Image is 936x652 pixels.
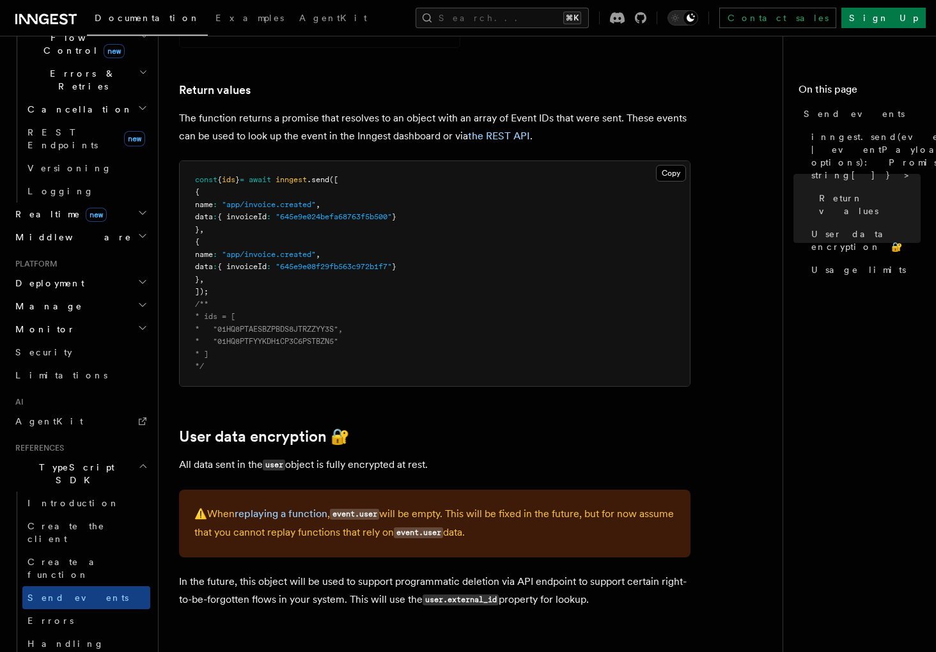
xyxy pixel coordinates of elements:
[307,175,329,184] span: .send
[10,226,150,249] button: Middleware
[10,203,150,226] button: Realtimenew
[10,456,150,492] button: TypeScript SDK
[806,125,921,187] a: inngest.send(eventPayload | eventPayload[], options): Promise<{ ids: string[] }>
[468,130,530,142] a: the REST API
[215,13,284,23] span: Examples
[10,277,84,290] span: Deployment
[10,341,150,364] a: Security
[27,593,129,603] span: Send events
[563,12,581,24] kbd: ⌘K
[15,416,83,426] span: AgentKit
[299,13,367,23] span: AgentKit
[10,461,138,486] span: TypeScript SDK
[179,456,690,474] p: All data sent in the object is fully encrypted at rest.
[22,98,150,121] button: Cancellation
[213,212,217,221] span: :
[10,300,82,313] span: Manage
[22,67,139,93] span: Errors & Retries
[22,550,150,586] a: Create a function
[10,295,150,318] button: Manage
[394,527,443,538] code: event.user
[194,508,207,520] span: ⚠️
[195,175,217,184] span: const
[329,175,338,184] span: ([
[423,594,499,605] code: user.external_id
[263,460,285,470] code: user
[213,262,217,271] span: :
[10,443,64,453] span: References
[27,616,74,626] span: Errors
[667,10,698,26] button: Toggle dark mode
[392,262,396,271] span: }
[213,250,217,259] span: :
[195,325,343,334] span: * "01HQ8PTAESBZPBDS8JTRZZYY3S",
[814,187,921,222] a: Return values
[104,44,125,58] span: new
[195,262,213,271] span: data
[15,370,107,380] span: Limitations
[195,337,338,346] span: * "01HQ8PTFYYKDH1CP3C6PSTBZN5"
[195,200,213,209] span: name
[416,8,589,28] button: Search...⌘K
[811,228,921,253] span: User data encryption 🔐
[195,312,235,321] span: * ids = [
[195,212,213,221] span: data
[199,275,204,284] span: ,
[806,258,921,281] a: Usage limits
[10,397,24,407] span: AI
[27,521,105,544] span: Create the client
[292,4,375,35] a: AgentKit
[811,263,906,276] span: Usage limits
[719,8,836,28] a: Contact sales
[799,102,921,125] a: Send events
[27,163,112,173] span: Versioning
[267,212,271,221] span: :
[235,508,327,520] a: replaying a function
[87,4,208,36] a: Documentation
[195,187,199,196] span: {
[235,175,240,184] span: }
[124,131,145,146] span: new
[22,586,150,609] a: Send events
[841,8,926,28] a: Sign Up
[179,428,350,446] a: User data encryption 🔐
[199,225,204,234] span: ,
[27,127,98,150] span: REST Endpoints
[179,573,690,609] p: In the future, this object will be used to support programmatic deletion via API endpoint to supp...
[22,492,150,515] a: Introduction
[10,208,107,221] span: Realtime
[316,200,320,209] span: ,
[195,250,213,259] span: name
[15,347,72,357] span: Security
[10,318,150,341] button: Monitor
[656,165,686,182] button: Copy
[819,192,921,217] span: Return values
[330,509,379,520] code: event.user
[804,107,905,120] span: Send events
[95,13,200,23] span: Documentation
[10,364,150,387] a: Limitations
[22,515,150,550] a: Create the client
[208,4,292,35] a: Examples
[222,200,316,209] span: "app/invoice.created"
[195,225,199,234] span: }
[10,231,132,244] span: Middleware
[267,262,271,271] span: :
[10,259,58,269] span: Platform
[10,323,75,336] span: Monitor
[806,222,921,258] a: User data encryption 🔐
[222,250,316,259] span: "app/invoice.created"
[194,505,675,542] p: When , will be empty. This will be fixed in the future, but for now assume that you cannot replay...
[22,62,150,98] button: Errors & Retries
[22,31,141,57] span: Flow Control
[22,26,150,62] button: Flow Controlnew
[213,200,217,209] span: :
[240,175,244,184] span: =
[392,212,396,221] span: }
[10,272,150,295] button: Deployment
[10,410,150,433] a: AgentKit
[22,180,150,203] a: Logging
[86,208,107,222] span: new
[195,237,199,246] span: {
[22,157,150,180] a: Versioning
